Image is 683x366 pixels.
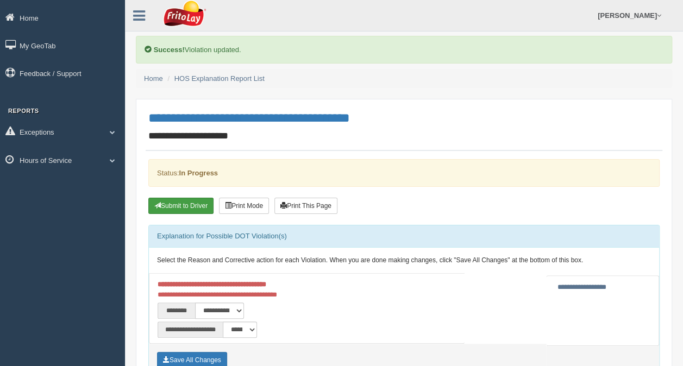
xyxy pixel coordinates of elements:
button: Print This Page [274,198,337,214]
button: Print Mode [219,198,269,214]
a: HOS Explanation Report List [174,74,265,83]
button: Submit To Driver [148,198,214,214]
div: Select the Reason and Corrective action for each Violation. When you are done making changes, cli... [149,248,659,274]
div: Status: [148,159,660,187]
b: Success! [154,46,185,54]
strong: In Progress [179,169,218,177]
div: Explanation for Possible DOT Violation(s) [149,225,659,247]
div: Violation updated. [136,36,672,64]
a: Home [144,74,163,83]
